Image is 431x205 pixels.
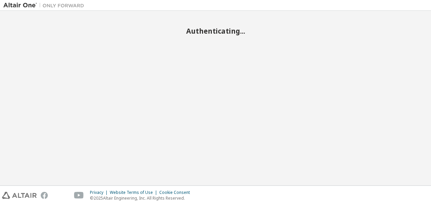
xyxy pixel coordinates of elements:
img: altair_logo.svg [2,192,37,199]
div: Cookie Consent [159,190,194,195]
img: Altair One [3,2,88,9]
img: facebook.svg [41,192,48,199]
p: © 2025 Altair Engineering, Inc. All Rights Reserved. [90,195,194,201]
div: Website Terms of Use [110,190,159,195]
div: Privacy [90,190,110,195]
img: youtube.svg [74,192,84,199]
h2: Authenticating... [3,27,428,35]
